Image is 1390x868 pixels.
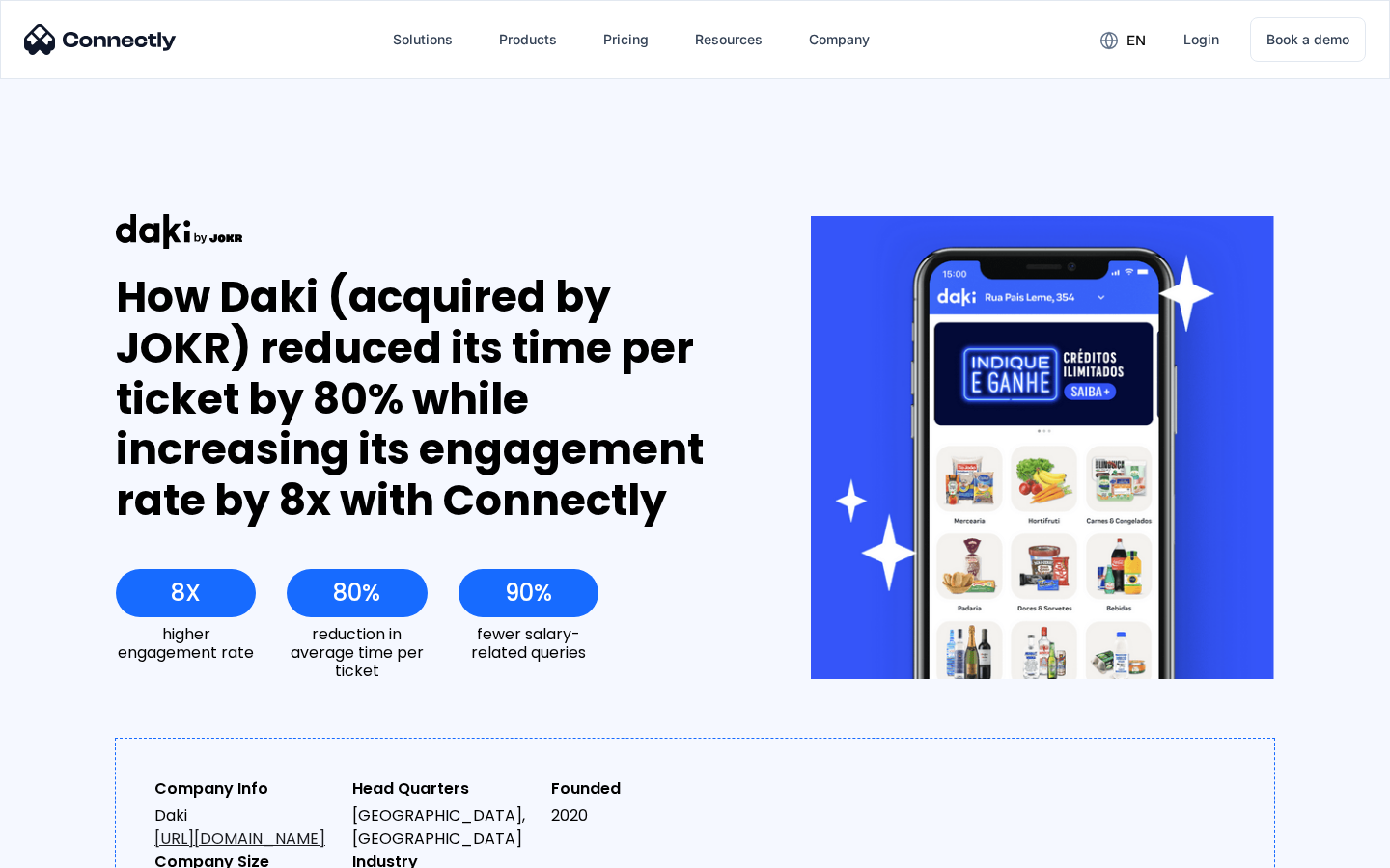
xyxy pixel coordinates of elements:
div: Login [1183,26,1219,53]
div: reduction in average time per ticket [287,625,427,681]
div: en [1126,27,1146,54]
a: Book a demo [1250,17,1366,62]
div: 8X [171,580,201,607]
div: Solutions [377,16,468,63]
div: Resources [695,26,763,53]
div: 2020 [551,804,734,827]
aside: Language selected: English [19,834,116,861]
div: higher engagement rate [116,625,256,662]
a: Pricing [588,16,664,63]
div: fewer salary-related queries [459,625,598,662]
div: How Daki (acquired by JOKR) reduced its time per ticket by 80% while increasing its engagement ra... [116,272,740,527]
img: Connectly Logo [24,24,177,55]
div: Company [793,16,885,63]
div: Daki [154,804,337,851]
a: [URL][DOMAIN_NAME] [154,827,325,850]
div: 90% [505,580,552,607]
div: Head Quarters [352,777,535,800]
div: [GEOGRAPHIC_DATA], [GEOGRAPHIC_DATA] [352,804,535,851]
div: Company Info [154,777,337,800]
a: Login [1168,16,1235,63]
div: 80% [333,580,380,607]
div: Products [499,26,557,53]
div: Company [809,26,870,53]
div: Founded [551,777,734,800]
div: Pricing [603,26,649,53]
div: Solutions [393,26,453,53]
div: Products [484,16,572,63]
div: Resources [680,16,778,63]
div: en [1085,25,1160,54]
ul: Language list [39,834,116,861]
